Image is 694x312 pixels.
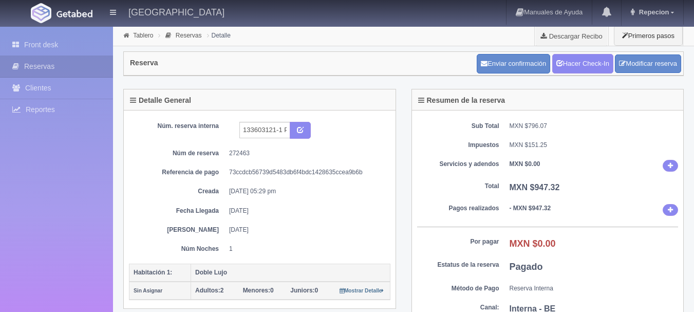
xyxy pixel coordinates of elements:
dt: Núm de reserva [137,149,219,158]
dt: Canal: [417,303,499,312]
dd: 1 [229,245,383,253]
img: Getabed [31,3,51,23]
dd: [DATE] 05:29 pm [229,187,383,196]
dd: [DATE] [229,226,383,234]
h4: [GEOGRAPHIC_DATA] [128,5,224,18]
b: - MXN $947.32 [510,205,551,212]
span: 0 [290,287,318,294]
strong: Menores: [243,287,270,294]
dd: MXN $151.25 [510,141,679,150]
b: MXN $0.00 [510,160,540,168]
a: Descargar Recibo [535,26,608,46]
dt: Fecha Llegada [137,207,219,215]
dt: Por pagar [417,237,499,246]
button: Primeros pasos [614,26,683,46]
button: Enviar confirmación [477,54,550,74]
dt: Núm Noches [137,245,219,253]
th: Doble Lujo [191,264,390,282]
dt: Estatus de la reserva [417,261,499,269]
a: Reservas [176,32,202,39]
b: MXN $947.32 [510,183,560,192]
img: Getabed [57,10,92,17]
dd: 272463 [229,149,383,158]
a: Tablero [133,32,153,39]
span: 0 [243,287,274,294]
b: Pagado [510,262,543,272]
dt: Referencia de pago [137,168,219,177]
dd: MXN $796.07 [510,122,679,131]
h4: Resumen de la reserva [418,97,505,104]
h4: Reserva [130,59,158,67]
dt: [PERSON_NAME] [137,226,219,234]
dt: Total [417,182,499,191]
a: Hacer Check-In [552,54,613,74]
li: Detalle [204,30,233,40]
dt: Pagos realizados [417,204,499,213]
dt: Creada [137,187,219,196]
b: MXN $0.00 [510,238,556,249]
h4: Detalle General [130,97,191,104]
a: Modificar reserva [615,54,681,74]
dd: [DATE] [229,207,383,215]
dd: Reserva Interna [510,284,679,293]
dt: Servicios y adendos [417,160,499,169]
dt: Sub Total [417,122,499,131]
span: Repecion [636,8,669,16]
dd: 73ccdcb56739d5483db6f4bdc1428635ccea9b6b [229,168,383,177]
a: Mostrar Detalle [340,287,384,294]
small: Mostrar Detalle [340,288,384,293]
dt: Núm. reserva interna [137,122,219,131]
dt: Impuestos [417,141,499,150]
strong: Adultos: [195,287,220,294]
b: Habitación 1: [134,269,172,276]
strong: Juniors: [290,287,314,294]
small: Sin Asignar [134,288,162,293]
dt: Método de Pago [417,284,499,293]
span: 2 [195,287,223,294]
